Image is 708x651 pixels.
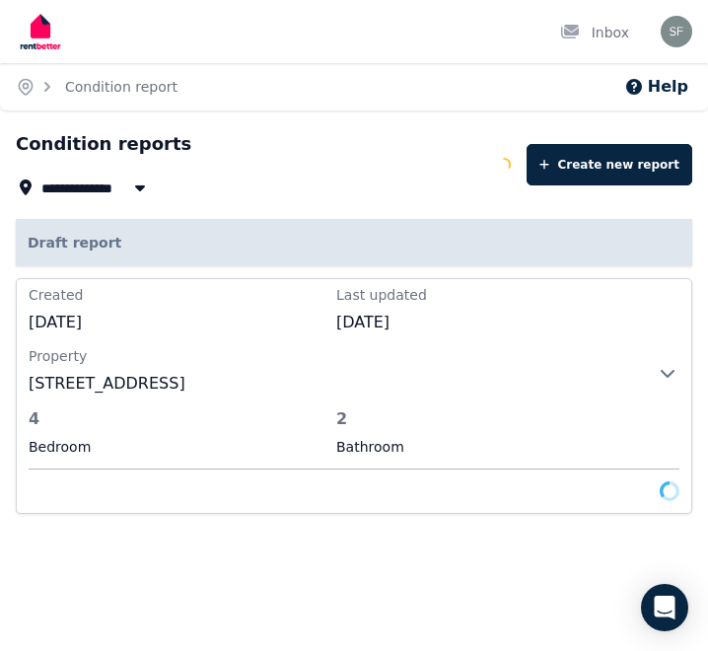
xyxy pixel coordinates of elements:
[29,346,632,366] span: Property
[336,407,632,431] span: 2
[16,130,191,158] h1: Condition reports
[16,7,65,56] img: RentBetter
[65,79,177,95] a: Condition report
[16,219,692,266] p: Draft report
[527,144,692,185] a: Create new report
[29,311,324,334] span: [DATE]
[29,437,324,457] span: Bedroom
[29,372,632,396] span: [STREET_ADDRESS]
[641,584,688,631] div: Open Intercom Messenger
[29,285,324,305] span: Created
[560,23,629,42] div: Inbox
[661,16,692,47] img: Samar Faraj
[624,75,688,99] button: Help
[29,407,324,431] span: 4
[336,285,632,305] span: Last updated
[336,437,632,457] span: Bathroom
[336,311,632,334] span: [DATE]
